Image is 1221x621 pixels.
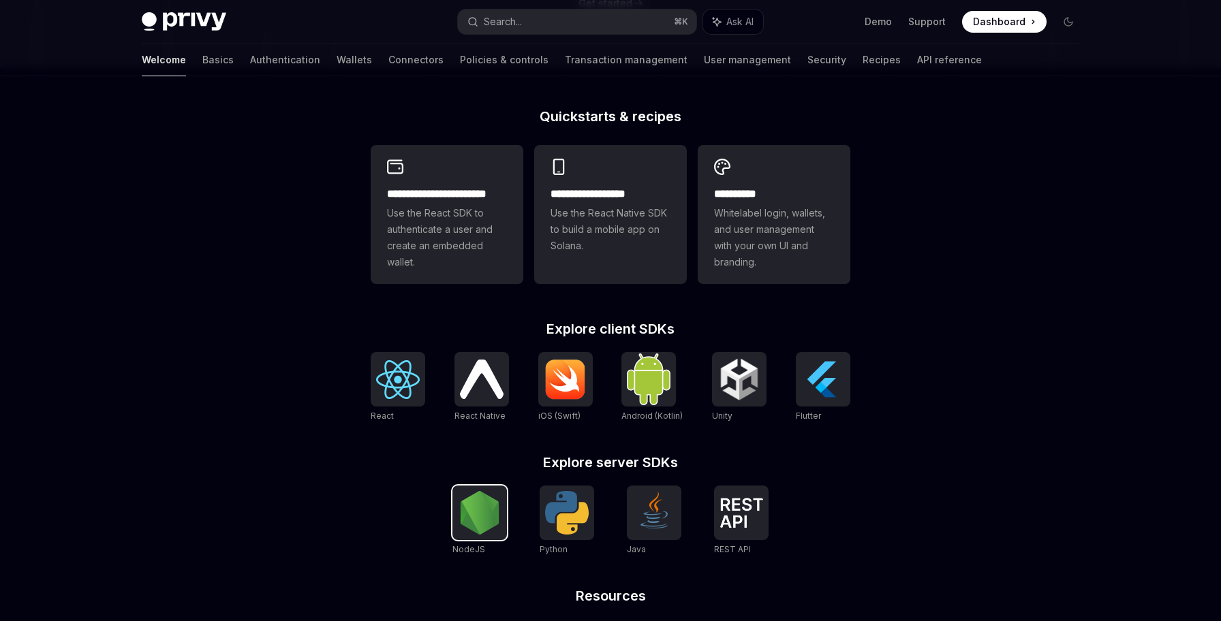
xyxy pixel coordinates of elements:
a: REST APIREST API [714,485,769,556]
span: Ask AI [726,15,754,29]
a: User management [704,44,791,76]
img: dark logo [142,12,226,31]
a: Recipes [863,44,901,76]
a: React NativeReact Native [454,352,509,423]
img: Python [545,491,589,535]
h2: Quickstarts & recipes [371,110,850,123]
a: Support [908,15,946,29]
span: Whitelabel login, wallets, and user management with your own UI and branding. [714,205,834,270]
a: PythonPython [540,485,594,556]
img: NodeJS [458,491,501,535]
span: Python [540,544,568,554]
h2: Explore client SDKs [371,322,850,336]
a: **** **** **** ***Use the React Native SDK to build a mobile app on Solana. [534,145,687,284]
div: Search... [484,14,522,30]
a: API reference [917,44,982,76]
button: Search...⌘K [458,10,696,34]
a: Dashboard [962,11,1047,33]
span: Use the React Native SDK to build a mobile app on Solana. [551,205,670,254]
a: Connectors [388,44,444,76]
img: Android (Kotlin) [627,353,670,404]
a: JavaJava [627,485,681,556]
h2: Explore server SDKs [371,456,850,469]
a: Policies & controls [460,44,548,76]
h2: Resources [371,589,850,603]
a: Welcome [142,44,186,76]
a: iOS (Swift)iOS (Swift) [538,352,593,423]
a: NodeJSNodeJS [452,485,507,556]
span: Flutter [796,411,821,421]
span: NodeJS [452,544,485,554]
span: Unity [712,411,732,421]
a: **** *****Whitelabel login, wallets, and user management with your own UI and branding. [698,145,850,284]
a: Basics [202,44,234,76]
span: REST API [714,544,751,554]
a: Android (Kotlin)Android (Kotlin) [621,352,683,423]
img: React Native [460,360,504,398]
a: Demo [865,15,892,29]
span: Dashboard [973,15,1025,29]
span: Android (Kotlin) [621,411,683,421]
a: Wallets [337,44,372,76]
img: Java [632,491,676,535]
span: Use the React SDK to authenticate a user and create an embedded wallet. [387,205,507,270]
span: React [371,411,394,421]
a: ReactReact [371,352,425,423]
a: FlutterFlutter [796,352,850,423]
span: Java [627,544,646,554]
a: Authentication [250,44,320,76]
a: Transaction management [565,44,687,76]
img: REST API [720,498,763,528]
span: React Native [454,411,506,421]
img: Unity [717,357,761,401]
a: UnityUnity [712,352,767,423]
button: Toggle dark mode [1057,11,1079,33]
span: ⌘ K [674,16,688,27]
a: Security [807,44,846,76]
img: iOS (Swift) [544,359,587,400]
img: React [376,360,420,399]
button: Ask AI [703,10,763,34]
img: Flutter [801,357,845,401]
span: iOS (Swift) [538,411,581,421]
